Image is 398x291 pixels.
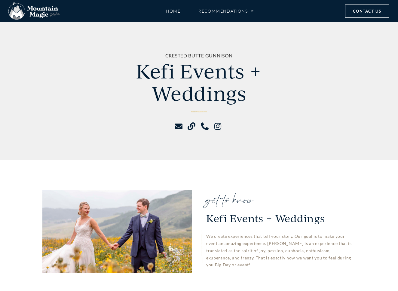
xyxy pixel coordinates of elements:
nav: Menu [90,6,330,16]
a: Contact Us [345,5,389,18]
h1: Kefi Events + Weddings [103,59,295,104]
a: Home [166,6,181,16]
a: Recommendations [198,6,254,16]
img: Mountain Magic Media photography logo Crested Butte Photographer [8,2,60,20]
div: Crested Butte Gunnison [103,52,295,59]
span: Contact Us [353,8,381,14]
span: get to know [206,190,325,210]
p: We create experiences that tell your story. Our goal is to make your event an amazing experience.... [206,233,356,268]
span: Kefi Events + Weddings [206,206,325,224]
